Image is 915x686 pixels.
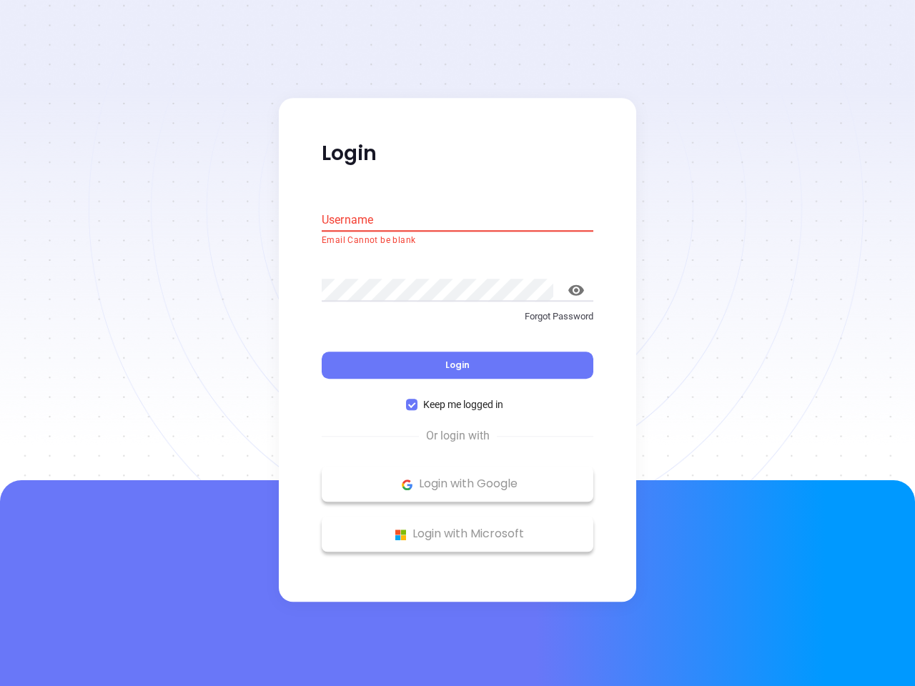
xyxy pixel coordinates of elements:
button: Google Logo Login with Google [322,467,593,502]
p: Login [322,141,593,166]
button: Login [322,352,593,379]
span: Login [445,359,470,372]
button: Microsoft Logo Login with Microsoft [322,517,593,552]
img: Google Logo [398,476,416,494]
a: Forgot Password [322,309,593,335]
img: Microsoft Logo [392,526,410,544]
span: Keep me logged in [417,397,509,413]
button: toggle password visibility [559,273,593,307]
p: Login with Microsoft [329,524,586,545]
p: Forgot Password [322,309,593,324]
span: Or login with [419,428,497,445]
p: Login with Google [329,474,586,495]
p: Email Cannot be blank [322,234,593,248]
